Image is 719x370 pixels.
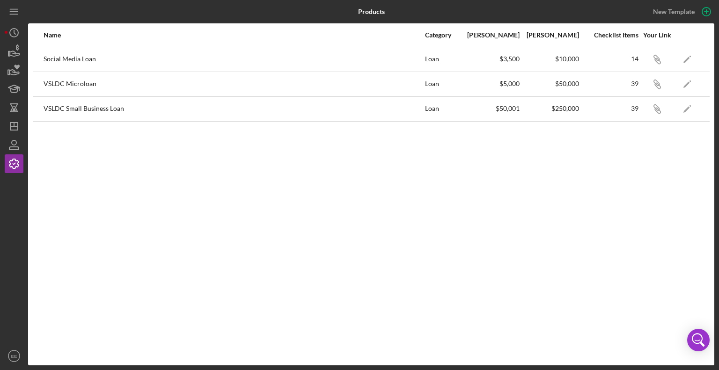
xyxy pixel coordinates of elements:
[653,5,695,19] div: New Template
[521,55,579,63] div: $10,000
[580,31,638,39] div: Checklist Items
[425,48,460,71] div: Loan
[580,80,638,87] div: 39
[639,31,675,39] div: Your Link
[461,31,520,39] div: [PERSON_NAME]
[5,347,23,365] button: EE
[461,105,520,112] div: $50,001
[425,97,460,121] div: Loan
[44,97,424,121] div: VSLDC Small Business Loan
[425,73,460,96] div: Loan
[580,105,638,112] div: 39
[580,55,638,63] div: 14
[358,8,385,15] b: Products
[521,105,579,112] div: $250,000
[44,48,424,71] div: Social Media Loan
[521,80,579,87] div: $50,000
[687,329,710,351] div: Open Intercom Messenger
[11,354,17,359] text: EE
[461,55,520,63] div: $3,500
[44,73,424,96] div: VSLDC Microloan
[44,31,424,39] div: Name
[647,5,714,19] button: New Template
[425,31,460,39] div: Category
[461,80,520,87] div: $5,000
[521,31,579,39] div: [PERSON_NAME]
